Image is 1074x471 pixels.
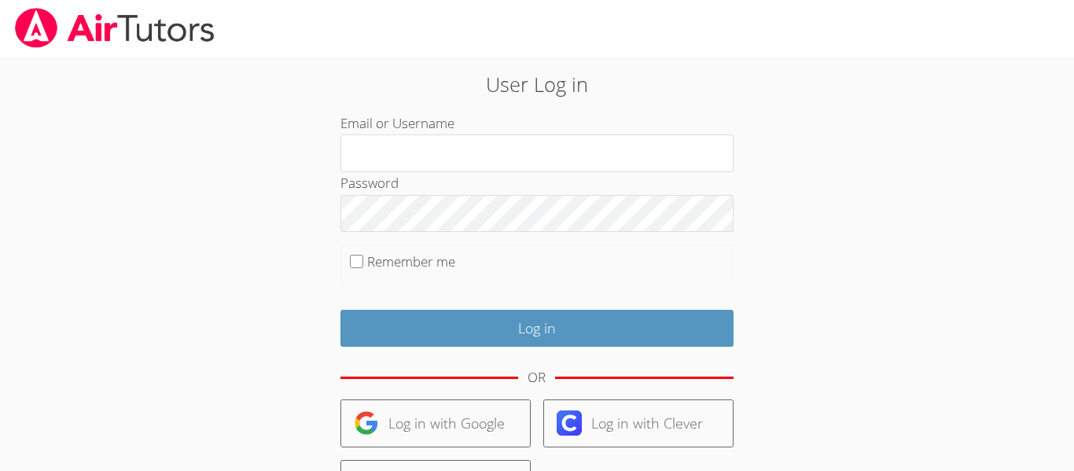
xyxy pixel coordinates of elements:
img: google-logo-50288ca7cdecda66e5e0955fdab243c47b7ad437acaf1139b6f446037453330a.svg [354,410,379,436]
input: Log in [340,310,734,347]
h2: User Log in [247,69,827,99]
label: Password [340,174,399,192]
label: Email or Username [340,114,454,132]
img: clever-logo-6eab21bc6e7a338710f1a6ff85c0baf02591cd810cc4098c63d3a4b26e2feb20.svg [557,410,582,436]
img: airtutors_banner-c4298cdbf04f3fff15de1276eac7730deb9818008684d7c2e4769d2f7ddbe033.png [13,8,216,48]
a: Log in with Google [340,399,531,447]
div: OR [528,366,546,389]
a: Log in with Clever [543,399,734,447]
label: Remember me [367,252,455,270]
